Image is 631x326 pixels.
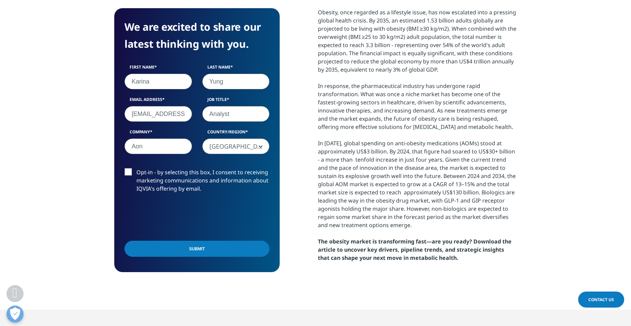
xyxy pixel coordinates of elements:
[124,97,192,106] label: Email Address
[124,204,228,230] iframe: reCAPTCHA
[202,64,270,74] label: Last Name
[202,97,270,106] label: Job Title
[124,168,269,196] label: Opt-in - by selecting this box, I consent to receiving marketing communications and information a...
[318,8,517,262] div: Obesity, once regarded as a lifestyle issue, has now escalated into a pressing global health cris...
[124,129,192,138] label: Company
[202,138,270,154] span: United States
[578,292,624,308] a: Contact Us
[124,18,269,53] h4: We are excited to share our latest thinking with you.
[124,64,192,74] label: First Name
[202,129,270,138] label: Country/Region
[588,297,614,302] span: Contact Us
[203,139,269,154] span: United States
[6,306,24,323] button: Open Preferences
[318,238,512,262] strong: The obesity market is transforming fast—are you ready? Download the article to uncover key driver...
[124,241,269,257] input: Submit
